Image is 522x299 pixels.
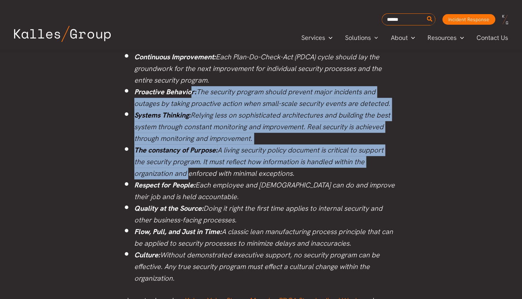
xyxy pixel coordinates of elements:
a: AboutMenu Toggle [384,32,421,43]
em: A classic lean manufacturing process principle that can be applied to security processes to minim... [134,227,393,248]
em: Each employee and [DEMOGRAPHIC_DATA] can do and improve their job and is held accountable. [134,180,395,201]
span: Menu Toggle [407,32,415,43]
strong: Flow, Pull, and Just in Time: [134,227,222,236]
span: Solutions [345,32,371,43]
button: Search [425,14,434,25]
a: Incident Response [442,14,495,25]
a: ResourcesMenu Toggle [421,32,470,43]
em: Doing it right the first time applies to internal security and other business-facing processes. [134,204,382,225]
a: SolutionsMenu Toggle [339,32,385,43]
span: Menu Toggle [371,32,378,43]
a: ServicesMenu Toggle [295,32,339,43]
strong: Culture: [134,250,160,259]
a: Contact Us [470,32,515,43]
em: A living security policy document is critical to support the security program. It must reflect ho... [134,145,383,178]
nav: Primary Site Navigation [295,32,515,43]
strong: Proactive Behavior: [134,87,196,96]
strong: Respect for People: [134,180,195,190]
em: Relying less on sophisticated architectures and building the best system through constant monitor... [134,110,390,143]
em: The security program should prevent major incidents and outages by taking proactive action when s... [134,87,390,108]
span: Contact Us [477,32,508,43]
strong: The constancy of Purpose: [134,145,217,155]
img: Kalles Group [14,26,111,42]
strong: Systems Thinking: [134,110,191,120]
strong: Quality at the Source: [134,204,203,213]
span: Services [301,32,325,43]
em: Without demonstrated executive support, no security program can be effective. Any true security p... [134,250,380,283]
em: Each Plan-Do-Check-Act (PDCA) cycle should lay the groundwork for the next improvement for indivi... [134,52,382,85]
span: Menu Toggle [325,32,332,43]
span: About [391,32,407,43]
strong: Continuous Improvement: [134,52,216,61]
span: Resources [428,32,456,43]
span: Menu Toggle [456,32,464,43]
